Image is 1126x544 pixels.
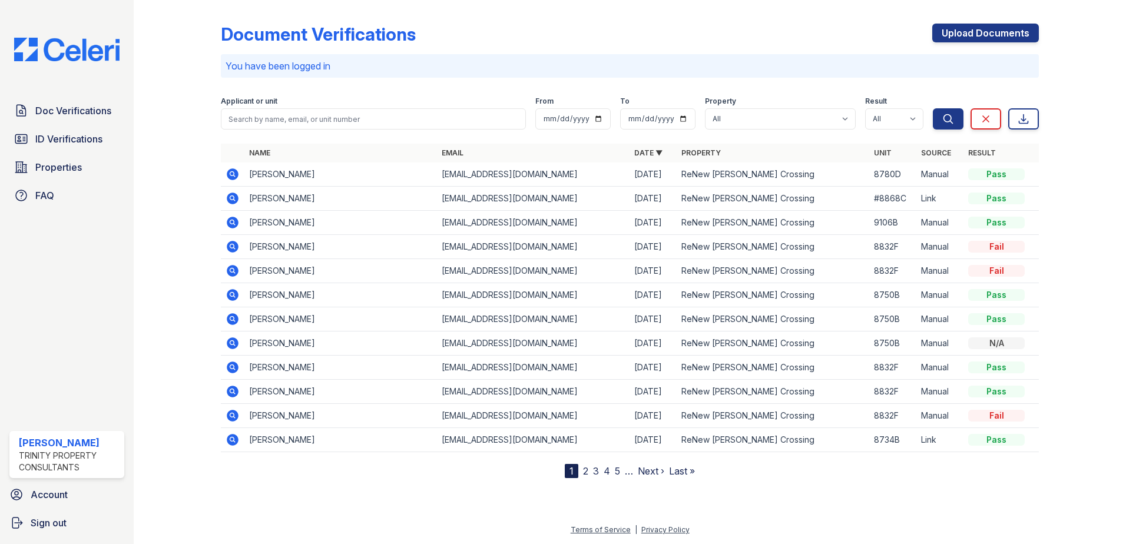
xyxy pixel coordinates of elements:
div: | [635,525,637,534]
span: Sign out [31,516,67,530]
td: ReNew [PERSON_NAME] Crossing [677,380,869,404]
td: #8868C [869,187,916,211]
span: FAQ [35,188,54,203]
td: ReNew [PERSON_NAME] Crossing [677,187,869,211]
td: [DATE] [630,283,677,307]
td: [EMAIL_ADDRESS][DOMAIN_NAME] [437,380,630,404]
td: Manual [916,162,963,187]
td: ReNew [PERSON_NAME] Crossing [677,331,869,356]
td: [EMAIL_ADDRESS][DOMAIN_NAME] [437,331,630,356]
a: Upload Documents [932,24,1039,42]
td: 8832F [869,356,916,380]
span: … [625,464,633,478]
label: From [535,97,554,106]
td: [DATE] [630,307,677,331]
td: [DATE] [630,259,677,283]
td: 8750B [869,283,916,307]
div: Pass [968,168,1025,180]
td: [EMAIL_ADDRESS][DOMAIN_NAME] [437,307,630,331]
td: 8750B [869,331,916,356]
span: Properties [35,160,82,174]
span: Doc Verifications [35,104,111,118]
td: Manual [916,404,963,428]
td: [EMAIL_ADDRESS][DOMAIN_NAME] [437,259,630,283]
td: [EMAIL_ADDRESS][DOMAIN_NAME] [437,187,630,211]
td: ReNew [PERSON_NAME] Crossing [677,356,869,380]
a: Doc Verifications [9,99,124,122]
span: ID Verifications [35,132,102,146]
td: 8734B [869,428,916,452]
td: Manual [916,380,963,404]
div: Fail [968,241,1025,253]
div: N/A [968,337,1025,349]
a: Properties [9,155,124,179]
a: Property [681,148,721,157]
div: Pass [968,313,1025,325]
a: Account [5,483,129,506]
td: ReNew [PERSON_NAME] Crossing [677,428,869,452]
td: ReNew [PERSON_NAME] Crossing [677,404,869,428]
label: To [620,97,630,106]
td: ReNew [PERSON_NAME] Crossing [677,283,869,307]
td: [EMAIL_ADDRESS][DOMAIN_NAME] [437,235,630,259]
a: Name [249,148,270,157]
td: [PERSON_NAME] [244,380,437,404]
td: 8832F [869,380,916,404]
a: 5 [615,465,620,477]
label: Result [865,97,887,106]
td: Manual [916,283,963,307]
td: [EMAIL_ADDRESS][DOMAIN_NAME] [437,283,630,307]
iframe: chat widget [1077,497,1114,532]
td: ReNew [PERSON_NAME] Crossing [677,235,869,259]
td: Link [916,428,963,452]
td: Manual [916,307,963,331]
td: Link [916,187,963,211]
div: Trinity Property Consultants [19,450,120,473]
td: [DATE] [630,428,677,452]
div: Pass [968,434,1025,446]
label: Applicant or unit [221,97,277,106]
td: [DATE] [630,235,677,259]
input: Search by name, email, or unit number [221,108,526,130]
div: Fail [968,265,1025,277]
td: [PERSON_NAME] [244,356,437,380]
td: Manual [916,331,963,356]
td: 8832F [869,235,916,259]
div: Fail [968,410,1025,422]
a: Terms of Service [571,525,631,534]
a: Sign out [5,511,129,535]
a: 4 [604,465,610,477]
td: [PERSON_NAME] [244,428,437,452]
div: Pass [968,289,1025,301]
td: Manual [916,235,963,259]
div: Pass [968,361,1025,373]
td: [DATE] [630,356,677,380]
td: [PERSON_NAME] [244,283,437,307]
td: [PERSON_NAME] [244,162,437,187]
td: [DATE] [630,211,677,235]
td: [DATE] [630,404,677,428]
div: Pass [968,217,1025,228]
img: CE_Logo_Blue-a8612792a0a2168367f1c8372b55b34899dd931a85d93a1a3d3e32e68fde9ad4.png [5,38,129,61]
a: Last » [669,465,695,477]
td: ReNew [PERSON_NAME] Crossing [677,162,869,187]
td: [DATE] [630,331,677,356]
td: [EMAIL_ADDRESS][DOMAIN_NAME] [437,356,630,380]
td: [DATE] [630,162,677,187]
label: Property [705,97,736,106]
td: [PERSON_NAME] [244,211,437,235]
td: 8750B [869,307,916,331]
p: You have been logged in [226,59,1034,73]
td: ReNew [PERSON_NAME] Crossing [677,307,869,331]
a: Source [921,148,951,157]
td: [PERSON_NAME] [244,259,437,283]
a: Result [968,148,996,157]
a: Email [442,148,463,157]
td: Manual [916,211,963,235]
td: [DATE] [630,380,677,404]
a: 2 [583,465,588,477]
td: [EMAIL_ADDRESS][DOMAIN_NAME] [437,211,630,235]
div: Document Verifications [221,24,416,45]
td: [PERSON_NAME] [244,187,437,211]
